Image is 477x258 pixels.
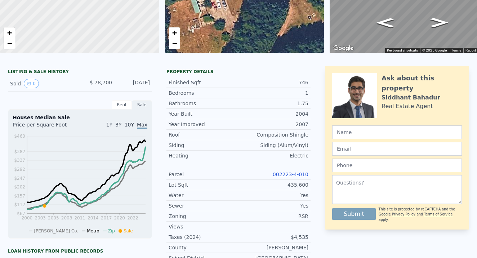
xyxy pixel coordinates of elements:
div: Yes [239,192,308,199]
div: Loan history from public records [8,248,152,254]
div: Taxes (2024) [169,233,239,241]
span: © 2025 Google [422,48,447,52]
div: Rent [112,100,132,110]
a: Terms (opens in new tab) [451,48,461,52]
a: Zoom out [169,38,180,49]
div: 1.75 [239,100,308,107]
button: View historical data [24,79,39,88]
span: Metro [87,228,99,233]
span: 10Y [125,122,134,128]
tspan: $202 [14,184,25,190]
a: Privacy Policy [392,212,415,216]
tspan: $460 [14,134,25,139]
div: Property details [166,69,311,75]
span: Zip [108,228,115,233]
div: County [169,244,239,251]
div: [DATE] [118,79,150,88]
div: Parcel [169,171,239,178]
span: − [7,39,12,48]
tspan: $157 [14,193,25,199]
input: Name [332,125,462,139]
tspan: $337 [14,158,25,163]
div: Yes [239,202,308,209]
div: Views [169,223,239,230]
div: 435,600 [239,181,308,188]
tspan: 2017 [101,215,112,221]
a: Zoom in [4,27,15,38]
div: Lot Sqft [169,181,239,188]
div: Roof [169,131,239,138]
div: Sewer [169,202,239,209]
a: Zoom out [4,38,15,49]
div: RSR [239,213,308,220]
div: Composition Shingle [239,131,308,138]
div: Year Built [169,110,239,117]
tspan: $292 [14,167,25,172]
tspan: 2008 [61,215,72,221]
div: 2007 [239,121,308,128]
tspan: 2011 [74,215,85,221]
span: Sale [124,228,133,233]
button: Submit [332,208,376,220]
div: Zoning [169,213,239,220]
div: Price per Square Foot [13,121,80,133]
span: + [7,28,12,37]
div: Sale [132,100,152,110]
a: Terms of Service [424,212,453,216]
div: Real Estate Agent [382,102,433,111]
div: Bathrooms [169,100,239,107]
button: Keyboard shortcuts [387,48,418,53]
tspan: $67 [17,211,25,216]
div: Water [169,192,239,199]
input: Phone [332,159,462,172]
tspan: 2003 [35,215,46,221]
tspan: $382 [14,149,25,154]
div: Ask about this property [382,73,462,93]
div: Sold [10,79,74,88]
div: Siding [169,142,239,149]
div: Houses Median Sale [13,114,147,121]
tspan: 2020 [114,215,125,221]
a: Open this area in Google Maps (opens a new window) [331,44,355,53]
tspan: $247 [14,176,25,181]
div: This site is protected by reCAPTCHA and the Google and apply. [379,207,462,222]
div: 746 [239,79,308,86]
div: Year Improved [169,121,239,128]
div: 1 [239,89,308,97]
path: Go South, Wright Bliss Rd NW [423,15,455,29]
div: $4,535 [239,233,308,241]
tspan: 2022 [127,215,138,221]
img: Google [331,44,355,53]
div: Electric [239,152,308,159]
div: Heating [169,152,239,159]
span: $ 78,700 [90,80,112,85]
tspan: 2000 [22,215,33,221]
div: [PERSON_NAME] [239,244,308,251]
div: 2004 [239,110,308,117]
span: 3Y [115,122,121,128]
div: Siding (Alum/Vinyl) [239,142,308,149]
a: Zoom in [169,27,180,38]
tspan: $112 [14,202,25,207]
div: Finished Sqft [169,79,239,86]
a: 002223-4-010 [273,172,308,177]
div: LISTING & SALE HISTORY [8,69,152,76]
tspan: 2014 [88,215,99,221]
div: Bedrooms [169,89,239,97]
span: − [172,39,177,48]
input: Email [332,142,462,156]
span: Max [137,122,147,129]
span: + [172,28,177,37]
tspan: 2005 [48,215,59,221]
div: Siddhant Bahadur [382,93,440,102]
span: [PERSON_NAME] Co. [34,228,78,233]
path: Go North, Wright Bliss Rd NW [369,16,401,30]
span: 1Y [106,122,112,128]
